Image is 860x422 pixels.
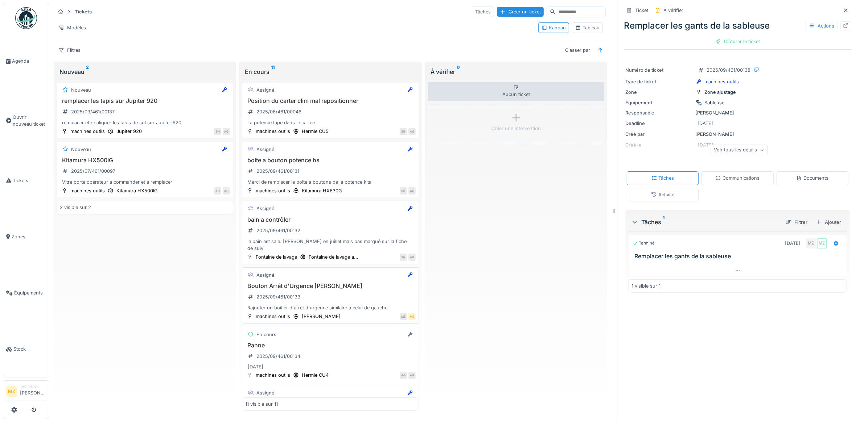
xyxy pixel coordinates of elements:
[6,386,17,397] li: MZ
[20,384,46,389] div: Technicien
[256,293,300,300] div: 2025/09/461/00133
[256,187,290,194] div: machines outils
[302,128,329,135] div: Hermle CU5
[14,289,46,296] span: Équipements
[408,187,416,195] div: AG
[625,78,693,85] div: Type de ticket
[625,99,693,106] div: Équipement
[634,253,844,260] h3: Remplacer les gants de la sableuse
[562,45,593,55] div: Classer par
[71,108,115,115] div: 2025/09/461/00137
[542,24,566,31] div: Kanban
[705,99,725,106] div: Sableuse
[625,109,850,116] div: [PERSON_NAME]
[256,108,301,115] div: 2025/06/461/00046
[408,254,416,261] div: AG
[472,7,494,17] div: Tâches
[625,67,693,74] div: Numéro de ticket
[302,187,342,194] div: Kitamura HX630G
[245,119,415,126] div: La potence tape dans le cartee
[631,283,661,289] div: 1 visible sur 1
[59,67,230,76] div: Nouveau
[631,218,780,226] div: Tâches
[13,114,46,128] span: Ouvrir nouveau ticket
[302,313,341,320] div: [PERSON_NAME]
[625,131,693,138] div: Créé par
[256,205,274,212] div: Assigné
[71,87,91,93] div: Nouveau
[214,187,221,195] div: AG
[86,67,89,76] sup: 2
[625,120,693,127] div: Deadline
[309,254,358,260] div: Fontaine de lavage a...
[408,313,416,320] div: MZ
[3,33,49,89] a: Agenda
[497,7,544,17] div: Créer un ticket
[245,216,415,223] h3: bain a contrôler
[13,346,46,352] span: Stock
[60,204,91,211] div: 2 visible sur 2
[256,227,300,234] div: 2025/09/461/00132
[400,128,407,135] div: SH
[635,7,648,14] div: Ticket
[400,313,407,320] div: MZ
[6,384,46,401] a: MZ Technicien[PERSON_NAME]
[223,187,230,195] div: AG
[245,283,415,289] h3: Bouton Arrêt d'Urgence [PERSON_NAME]
[245,67,416,76] div: En cours
[813,217,844,227] div: Ajouter
[408,128,416,135] div: AG
[256,372,290,379] div: machines outils
[698,120,713,127] div: [DATE]
[625,89,693,96] div: Zone
[302,372,329,379] div: Hermle CU4
[663,7,683,14] div: À vérifier
[711,145,768,155] div: Voir tous les détails
[223,128,230,135] div: AG
[3,321,49,377] a: Stock
[3,209,49,265] a: Zones
[72,8,95,15] strong: Tickets
[60,97,230,104] h3: remplacer les tapis sur Jupiter 920
[624,19,851,32] div: Remplacer les gants de la sableuse
[245,304,415,311] div: Rajouter un boitier d'arrêt d'urgence similaire à celui de gauche
[651,191,674,198] div: Activité
[715,175,760,181] div: Communications
[256,313,290,320] div: machines outils
[256,353,300,360] div: 2025/09/461/00134
[796,175,828,181] div: Documents
[428,82,604,101] div: Aucun ticket
[256,331,276,338] div: En cours
[245,97,415,104] h3: Position du carter clim mal repositionner
[806,21,838,31] div: Actions
[12,58,46,64] span: Agenda
[256,272,274,279] div: Assigné
[3,265,49,321] a: Équipements
[707,67,751,74] div: 2025/09/461/00138
[256,168,299,175] div: 2025/09/461/00131
[408,372,416,379] div: AG
[625,109,693,116] div: Responsable
[256,146,274,153] div: Assigné
[71,146,91,153] div: Nouveau
[13,177,46,184] span: Tickets
[400,187,407,195] div: SH
[55,22,89,33] div: Modèles
[116,128,142,135] div: Jupiter 920
[633,240,655,246] div: Terminé
[783,217,810,227] div: Filtrer
[806,238,816,248] div: MZ
[70,187,105,194] div: machines outils
[12,233,46,240] span: Zones
[817,238,827,248] div: MZ
[60,179,230,185] div: Vitre porte opérateur a commander et a remplacer
[245,238,415,252] div: le bain est sale. [PERSON_NAME] en juillet mais pas marqué sur la fiche de suivi
[256,87,274,93] div: Assigné
[457,67,460,76] sup: 0
[400,254,407,261] div: SH
[712,37,763,46] div: Clôturer le ticket
[214,128,221,135] div: SH
[248,363,263,370] div: [DATE]
[55,45,84,55] div: Filtres
[575,24,600,31] div: Tableau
